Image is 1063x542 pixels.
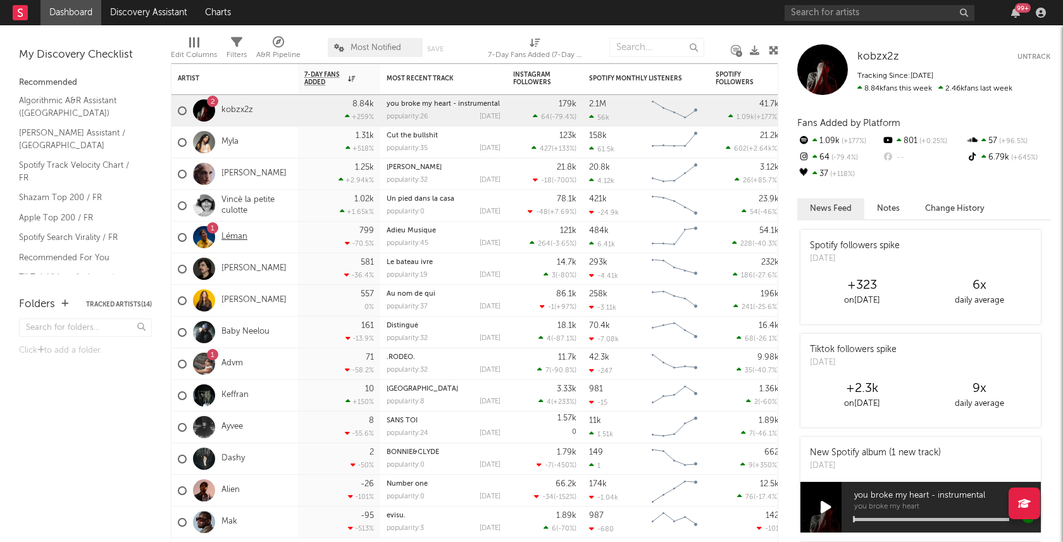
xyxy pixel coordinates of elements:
div: ( ) [530,239,576,248]
div: 11.7k [558,353,576,362]
div: ( ) [533,113,576,121]
div: Tiktok followers spike [810,343,897,356]
span: -79.4 % [552,114,575,121]
div: [DATE] [810,460,941,472]
div: 71 [366,353,374,362]
a: [PERSON_NAME] [221,295,287,306]
div: Au nom de qui [387,291,500,298]
span: -46 % [760,209,777,216]
div: 99 + [1015,3,1031,13]
div: 21.2k [760,132,779,140]
div: 421k [589,195,607,203]
div: -55.6 % [345,429,374,438]
div: My Discovery Checklist [19,47,152,63]
span: +177 % [756,114,777,121]
div: 8 [369,417,374,425]
div: 18.1k [557,322,576,330]
span: -27.6 % [755,272,777,279]
div: ( ) [746,398,779,406]
a: [PERSON_NAME] [387,164,442,171]
div: 4.12k [589,177,614,185]
div: 14.7k [557,258,576,267]
div: 3.33k [557,385,576,393]
div: Isabelle [387,164,500,171]
div: +259 % [345,113,374,121]
input: Search for folders... [19,318,152,337]
div: +150 % [345,398,374,406]
div: 8.84k [352,100,374,108]
div: popularity: 8 [387,398,425,405]
span: -60 % [760,399,777,406]
a: Mak [221,517,237,527]
button: Tracked Artists(14) [86,301,152,308]
div: Most Recent Track [387,75,482,82]
div: [DATE] [480,303,500,310]
div: ( ) [544,271,576,279]
div: Cut the bullshit [387,132,500,139]
div: 981 [589,385,603,393]
div: popularity: 0 [387,208,425,215]
span: -3.65 % [552,241,575,248]
span: +118 % [828,171,855,178]
span: 35 [745,367,752,374]
div: -7.08k [589,335,619,343]
span: 54 [750,209,758,216]
div: 293k [589,258,607,267]
div: 1.36k [759,385,779,393]
div: Distingué [387,322,500,329]
span: +177 % [840,138,866,145]
span: 26 [743,177,751,184]
span: -1 [548,304,554,311]
div: popularity: 0 [387,462,425,469]
div: 484k [589,227,609,235]
span: +7.69 % [550,209,575,216]
div: +1.65k % [340,208,374,216]
div: [DATE] [480,208,500,215]
svg: Chart title [646,317,703,348]
span: -40.3 % [754,241,777,248]
a: Dashy [221,453,245,464]
div: ( ) [728,113,779,121]
span: 3 [552,272,556,279]
div: -36.4 % [344,271,374,279]
div: -4.41k [589,272,618,280]
span: 7-Day Fans Added [304,71,345,86]
div: ( ) [740,461,779,469]
svg: Chart title [646,285,703,317]
div: popularity: 26 [387,113,428,120]
div: 61.5k [589,145,614,153]
a: Spotify Search Virality / FR [19,230,139,244]
div: popularity: 0 [387,493,425,500]
span: -87.1 % [553,336,575,343]
svg: Chart title [646,190,703,222]
div: 16.4k [759,322,779,330]
span: -18 [541,177,552,184]
span: +97 % [556,304,575,311]
div: ( ) [534,493,576,501]
span: +233 % [553,399,575,406]
a: Un pied dans la casa [387,196,454,203]
div: 1.31k [356,132,374,140]
div: 2 [370,448,374,457]
div: [DATE] [480,272,500,279]
div: 66.2k [556,480,576,488]
div: 158k [589,132,607,140]
a: Adieu Musique [387,227,436,234]
span: 64 [541,114,550,121]
div: 232k [761,258,779,267]
div: 2.1M [589,100,606,108]
div: Le bateau ivre [387,259,500,266]
span: +133 % [554,146,575,153]
div: 1.09k [797,133,881,149]
a: you broke my heart - instrumental [387,101,500,108]
div: ( ) [741,429,779,438]
svg: Chart title [646,348,703,380]
div: +2.94k % [339,176,374,184]
div: [DATE] [480,462,500,469]
div: 1.02k [354,195,374,203]
span: -48 [536,209,548,216]
div: New Spotify album (1 new track) [810,446,941,460]
svg: Chart title [646,380,703,412]
div: Filters [227,47,247,63]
